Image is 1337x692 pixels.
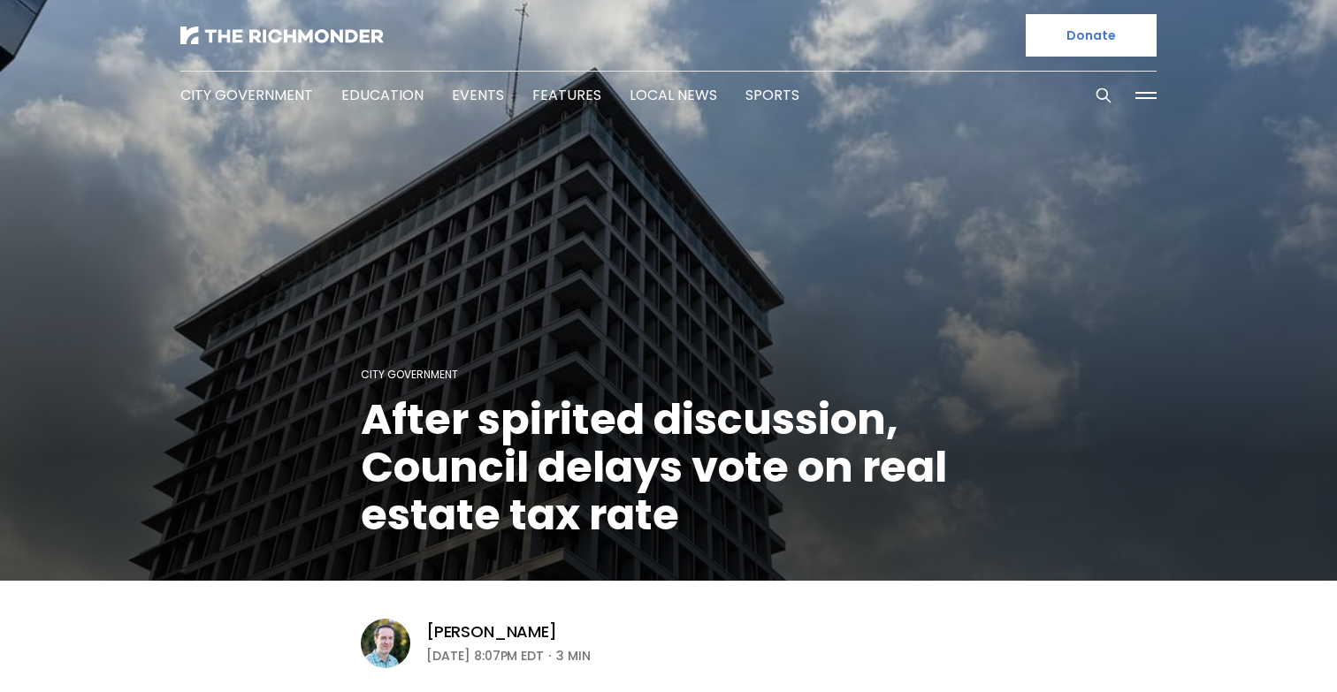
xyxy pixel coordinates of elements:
[745,85,799,105] a: Sports
[1026,14,1157,57] a: Donate
[426,645,544,666] time: [DATE] 8:07PM EDT
[556,645,591,666] span: 3 min
[452,85,504,105] a: Events
[630,85,717,105] a: Local News
[532,85,601,105] a: Features
[341,85,424,105] a: Education
[1187,605,1337,692] iframe: portal-trigger
[361,619,410,668] img: Michael Phillips
[361,396,976,539] h1: After spirited discussion, Council delays vote on real estate tax rate
[180,27,384,44] img: The Richmonder
[1090,82,1117,109] button: Search this site
[361,367,458,382] a: City Government
[180,85,313,105] a: City Government
[426,621,557,643] a: [PERSON_NAME]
